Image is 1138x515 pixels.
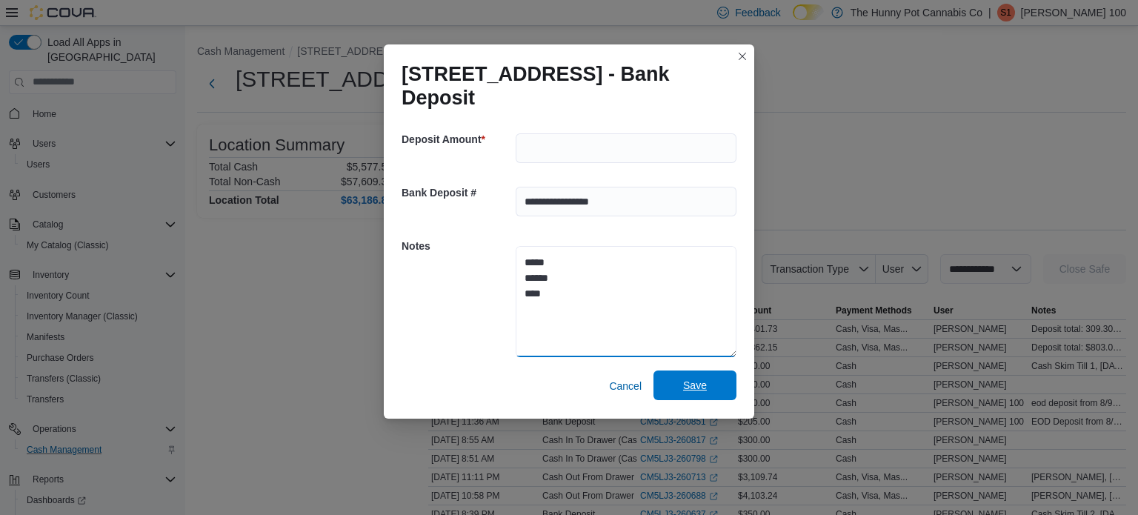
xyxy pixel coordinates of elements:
span: Cancel [609,379,642,393]
button: Cancel [603,371,648,401]
h5: Notes [402,231,513,261]
h5: Deposit Amount [402,124,513,154]
button: Save [653,371,736,400]
span: Save [683,378,707,393]
h5: Bank Deposit # [402,178,513,207]
h1: [STREET_ADDRESS] - Bank Deposit [402,62,725,110]
button: Closes this modal window [733,47,751,65]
